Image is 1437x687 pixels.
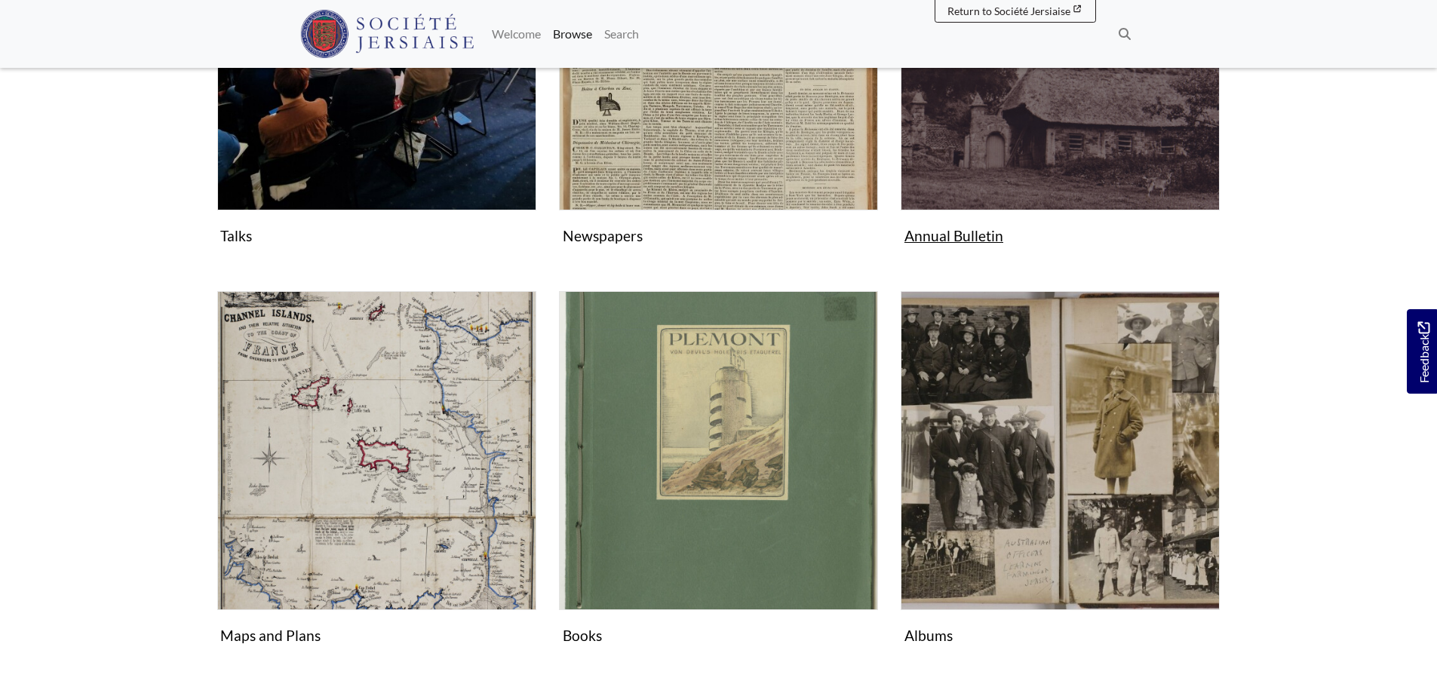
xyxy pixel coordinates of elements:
[1414,321,1432,382] span: Feedback
[548,291,889,673] div: Subcollection
[901,291,1220,610] img: Albums
[1407,309,1437,394] a: Would you like to provide feedback?
[901,291,1220,650] a: Albums Albums
[547,19,598,49] a: Browse
[947,5,1070,17] span: Return to Société Jersiaise
[486,19,547,49] a: Welcome
[559,291,878,650] a: Books Books
[206,291,548,673] div: Subcollection
[300,6,474,62] a: Société Jersiaise logo
[217,291,536,610] img: Maps and Plans
[559,291,878,610] img: Books
[300,10,474,58] img: Société Jersiaise
[598,19,645,49] a: Search
[889,291,1231,673] div: Subcollection
[217,291,536,650] a: Maps and Plans Maps and Plans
